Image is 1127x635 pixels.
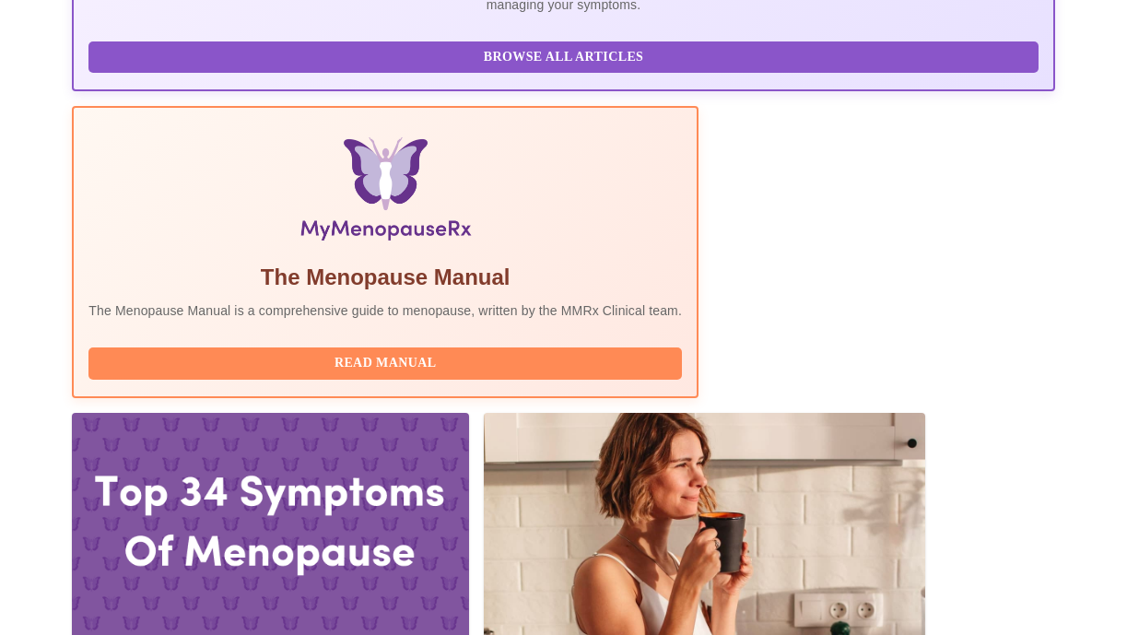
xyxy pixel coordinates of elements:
[107,46,1019,69] span: Browse All Articles
[88,347,682,380] button: Read Manual
[88,41,1038,74] button: Browse All Articles
[88,301,682,320] p: The Menopause Manual is a comprehensive guide to menopause, written by the MMRx Clinical team.
[88,48,1042,64] a: Browse All Articles
[88,354,687,370] a: Read Manual
[182,137,587,248] img: Menopause Manual
[107,352,663,375] span: Read Manual
[88,263,682,292] h5: The Menopause Manual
